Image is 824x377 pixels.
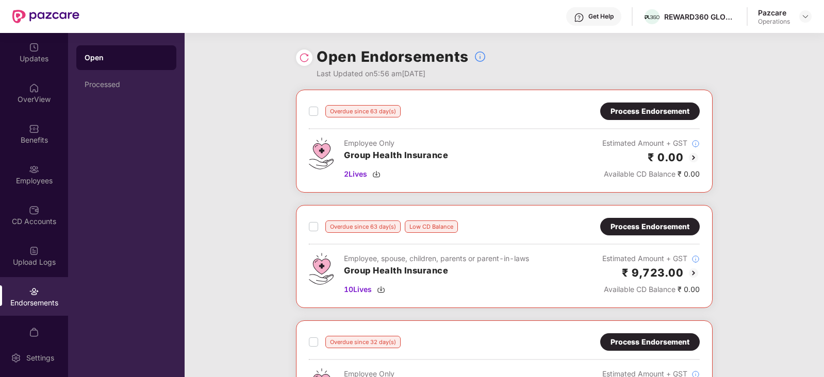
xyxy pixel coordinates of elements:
img: svg+xml;base64,PHN2ZyBpZD0iTXlfT3JkZXJzIiBkYXRhLW5hbWU9Ik15IE9yZGVycyIgeG1sbnM9Imh0dHA6Ly93d3cudz... [29,327,39,337]
img: svg+xml;base64,PHN2ZyBpZD0iRHJvcGRvd24tMzJ4MzIiIHhtbG5zPSJodHRwOi8vd3d3LnczLm9yZy8yMDAwL3N2ZyIgd2... [801,12,810,21]
img: svg+xml;base64,PHN2ZyBpZD0iVXBkYXRlZCIgeG1sbnM9Imh0dHA6Ly93d3cudzMub3JnLzIwMDAvc3ZnIiB3aWR0aD0iMj... [29,42,39,53]
img: New Pazcare Logo [12,10,79,23]
span: Available CD Balance [604,285,675,294]
h2: ₹ 0.00 [648,149,683,166]
div: Process Endorsement [611,106,689,117]
h3: Group Health Insurance [344,264,529,278]
img: svg+xml;base64,PHN2ZyBpZD0iRW1wbG95ZWVzIiB4bWxucz0iaHR0cDovL3d3dy53My5vcmcvMjAwMC9zdmciIHdpZHRoPS... [29,164,39,175]
div: ₹ 0.00 [602,168,700,180]
div: Low CD Balance [405,220,458,233]
div: Process Endorsement [611,336,689,348]
div: Estimated Amount + GST [602,138,700,149]
img: svg+xml;base64,PHN2ZyBpZD0iU2V0dGluZy0yMHgyMCIgeG1sbnM9Imh0dHA6Ly93d3cudzMub3JnLzIwMDAvc3ZnIiB3aW... [11,353,21,363]
div: Last Updated on 5:56 am[DATE] [317,68,486,79]
span: Available CD Balance [604,169,675,178]
div: Employee Only [344,138,448,149]
div: ₹ 0.00 [602,284,700,295]
div: Settings [23,353,57,363]
div: Employee, spouse, children, parents or parent-in-laws [344,253,529,264]
img: svg+xml;base64,PHN2ZyBpZD0iUmVsb2FkLTMyeDMyIiB4bWxucz0iaHR0cDovL3d3dy53My5vcmcvMjAwMC9zdmciIHdpZH... [299,53,309,63]
img: svg+xml;base64,PHN2ZyBpZD0iQmFjay0yMHgyMCIgeG1sbnM9Imh0dHA6Ly93d3cudzMub3JnLzIwMDAvc3ZnIiB3aWR0aD... [687,151,700,164]
div: Estimated Amount + GST [602,253,700,264]
span: 2 Lives [344,168,367,180]
img: svg+xml;base64,PHN2ZyBpZD0iRG93bmxvYWQtMzJ4MzIiIHhtbG5zPSJodHRwOi8vd3d3LnczLm9yZy8yMDAwL3N2ZyIgd2... [372,170,381,178]
img: svg+xml;base64,PHN2ZyBpZD0iSW5mb18tXzMyeDMyIiBkYXRhLW5hbWU9IkluZm8gLSAzMngzMiIgeG1sbnM9Imh0dHA6Ly... [474,50,486,63]
div: Open [85,53,168,63]
div: Pazcare [758,8,790,18]
h1: Open Endorsements [317,45,469,68]
img: svg+xml;base64,PHN2ZyBpZD0iRG93bmxvYWQtMzJ4MzIiIHhtbG5zPSJodHRwOi8vd3d3LnczLm9yZy8yMDAwL3N2ZyIgd2... [377,285,385,294]
div: Overdue since 63 day(s) [325,105,401,117]
img: svg+xml;base64,PHN2ZyBpZD0iRW5kb3JzZW1lbnRzIiB4bWxucz0iaHR0cDovL3d3dy53My5vcmcvMjAwMC9zdmciIHdpZH... [29,286,39,297]
h2: ₹ 9,723.00 [622,264,683,281]
div: Overdue since 63 day(s) [325,220,401,233]
span: 10 Lives [344,284,372,295]
img: svg+xml;base64,PHN2ZyB4bWxucz0iaHR0cDovL3d3dy53My5vcmcvMjAwMC9zdmciIHdpZHRoPSI0Ny43MTQiIGhlaWdodD... [309,138,334,169]
img: svg+xml;base64,PHN2ZyBpZD0iSGVscC0zMngzMiIgeG1sbnM9Imh0dHA6Ly93d3cudzMub3JnLzIwMDAvc3ZnIiB3aWR0aD... [574,12,584,23]
div: Get Help [588,12,614,21]
img: svg+xml;base64,PHN2ZyBpZD0iVXBsb2FkX0xvZ3MiIGRhdGEtbmFtZT0iVXBsb2FkIExvZ3MiIHhtbG5zPSJodHRwOi8vd3... [29,246,39,256]
img: svg+xml;base64,PHN2ZyBpZD0iSG9tZSIgeG1sbnM9Imh0dHA6Ly93d3cudzMub3JnLzIwMDAvc3ZnIiB3aWR0aD0iMjAiIG... [29,83,39,93]
img: svg+xml;base64,PHN2ZyBpZD0iSW5mb18tXzMyeDMyIiBkYXRhLW5hbWU9IkluZm8gLSAzMngzMiIgeG1sbnM9Imh0dHA6Ly... [691,255,700,263]
img: svg+xml;base64,PHN2ZyBpZD0iSW5mb18tXzMyeDMyIiBkYXRhLW5hbWU9IkluZm8gLSAzMngzMiIgeG1sbnM9Imh0dHA6Ly... [691,140,700,148]
img: svg+xml;base64,PHN2ZyBpZD0iQmFjay0yMHgyMCIgeG1sbnM9Imh0dHA6Ly93d3cudzMub3JnLzIwMDAvc3ZnIiB3aWR0aD... [687,267,700,279]
img: svg+xml;base64,PHN2ZyBpZD0iQ0RfQWNjb3VudHMiIGRhdGEtbmFtZT0iQ0QgQWNjb3VudHMiIHhtbG5zPSJodHRwOi8vd3... [29,205,39,215]
div: Overdue since 32 day(s) [325,336,401,348]
div: REWARD360 GLOBAL SERVICES PRIVATE LIMITED [664,12,736,22]
img: R360%20LOGO.png [645,15,660,20]
img: svg+xml;base64,PHN2ZyBpZD0iQmVuZWZpdHMiIHhtbG5zPSJodHRwOi8vd3d3LnczLm9yZy8yMDAwL3N2ZyIgd2lkdGg9Ij... [29,124,39,134]
h3: Group Health Insurance [344,149,448,162]
div: Process Endorsement [611,221,689,232]
div: Operations [758,18,790,26]
img: svg+xml;base64,PHN2ZyB4bWxucz0iaHR0cDovL3d3dy53My5vcmcvMjAwMC9zdmciIHdpZHRoPSI0Ny43MTQiIGhlaWdodD... [309,253,334,285]
div: Processed [85,80,168,89]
